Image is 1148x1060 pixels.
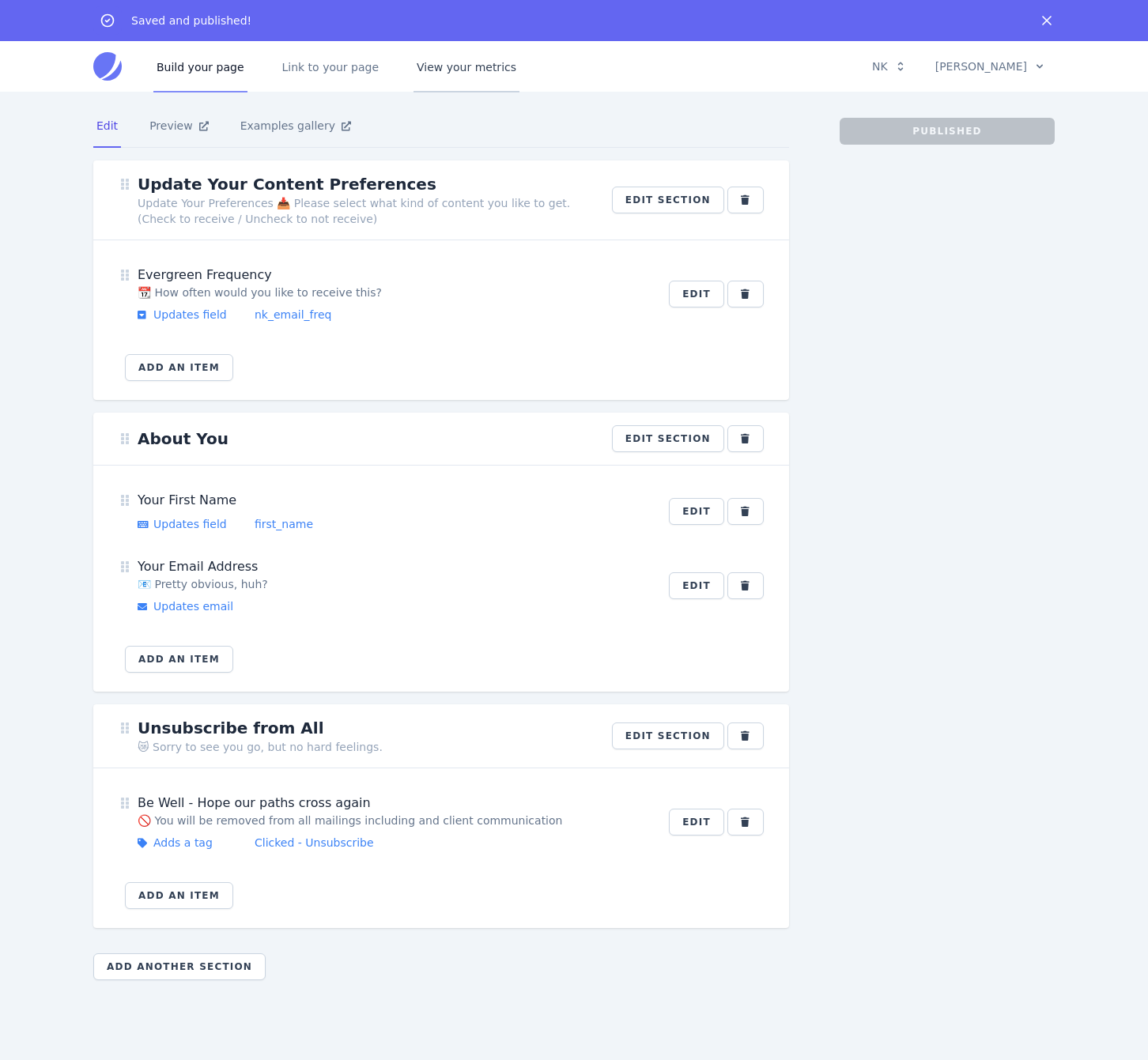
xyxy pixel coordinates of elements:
a: View your metrics [414,40,519,92]
button: NK [862,53,916,80]
button: Add an item [125,646,233,673]
div: Updates field [153,516,255,532]
button: Edit section [612,425,724,452]
div: Update Your Content Preferences [138,173,436,195]
button: Add an item [125,354,233,381]
div: Updates field [153,307,255,323]
a: Examples gallery [237,105,354,148]
div: first_name [255,516,313,532]
nav: Tabs [93,105,789,148]
div: nk_email_freq [255,307,331,323]
button: Published [840,118,1055,145]
button: Add another section [93,953,266,980]
button: Edit [669,498,724,525]
div: 🚫 You will be removed from all mailings including and client communication [138,813,650,828]
div: Your Email Address [138,557,650,576]
a: Edit [93,105,121,148]
button: Dismiss [1033,6,1061,35]
div: 📧 Pretty obvious, huh? [138,576,650,592]
p: Saved and published! [131,13,251,28]
div: Be Well - Hope our paths cross again [138,794,650,813]
div: About You [138,428,228,450]
button: Edit section [612,187,724,213]
a: Build your page [153,40,247,92]
div: Evergreen Frequency [138,266,650,285]
button: Edit [669,572,724,599]
button: Edit [669,281,724,307]
div: Clicked - Unsubscribe [255,835,374,851]
button: [PERSON_NAME] [925,53,1055,80]
div: Unsubscribe from All [138,717,324,739]
a: Link to your page [279,40,383,92]
button: Add an item [125,882,233,909]
div: Adds a tag [153,835,255,851]
button: Edit [669,809,724,836]
button: Edit section [612,722,724,749]
div: Updates email [153,598,255,614]
div: 📆 How often would you like to receive this? [138,285,650,300]
div: Update Your Preferences 📥 Please select what kind of content you like to get. (Check to receive /... [138,195,599,227]
div: Your First Name [138,491,650,510]
a: Preview [146,105,212,148]
div: 😿 Sorry to see you go, but no hard feelings. [138,739,383,755]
